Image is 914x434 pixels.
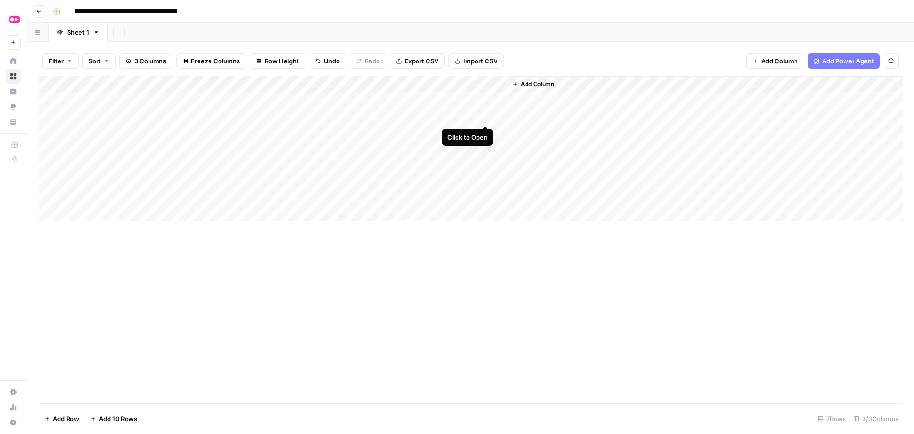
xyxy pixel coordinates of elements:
div: 3/3 Columns [850,411,903,426]
button: Add Power Agent [808,53,880,69]
button: Redo [350,53,386,69]
span: Add Power Agent [822,56,874,66]
button: 3 Columns [119,53,172,69]
a: Insights [6,84,21,99]
a: Your Data [6,114,21,130]
button: Workspace: Tavus Superiority [6,8,21,31]
a: Home [6,53,21,69]
span: Sort [89,56,101,66]
button: Freeze Columns [176,53,246,69]
span: Import CSV [463,56,497,66]
span: Add Column [521,80,554,89]
button: Add Column [746,53,804,69]
a: Settings [6,384,21,400]
button: Add 10 Rows [85,411,143,426]
div: 7 Rows [814,411,850,426]
span: Filter [49,56,64,66]
a: Browse [6,69,21,84]
span: Add 10 Rows [99,414,137,424]
div: Sheet 1 [67,28,89,37]
div: Click to Open [447,132,487,142]
button: Undo [309,53,346,69]
button: Sort [82,53,116,69]
button: Row Height [250,53,305,69]
a: Usage [6,400,21,415]
span: Add Row [53,414,79,424]
span: Add Column [761,56,798,66]
a: Opportunities [6,99,21,114]
span: Row Height [265,56,299,66]
span: Export CSV [405,56,438,66]
button: Add Row [39,411,85,426]
span: Freeze Columns [191,56,240,66]
button: Import CSV [448,53,504,69]
span: Redo [365,56,380,66]
button: Filter [42,53,79,69]
span: Undo [324,56,340,66]
button: Export CSV [390,53,445,69]
a: Sheet 1 [49,23,108,42]
span: 3 Columns [134,56,166,66]
button: Help + Support [6,415,21,430]
button: Add Column [508,78,558,91]
img: Tavus Superiority Logo [6,11,23,28]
